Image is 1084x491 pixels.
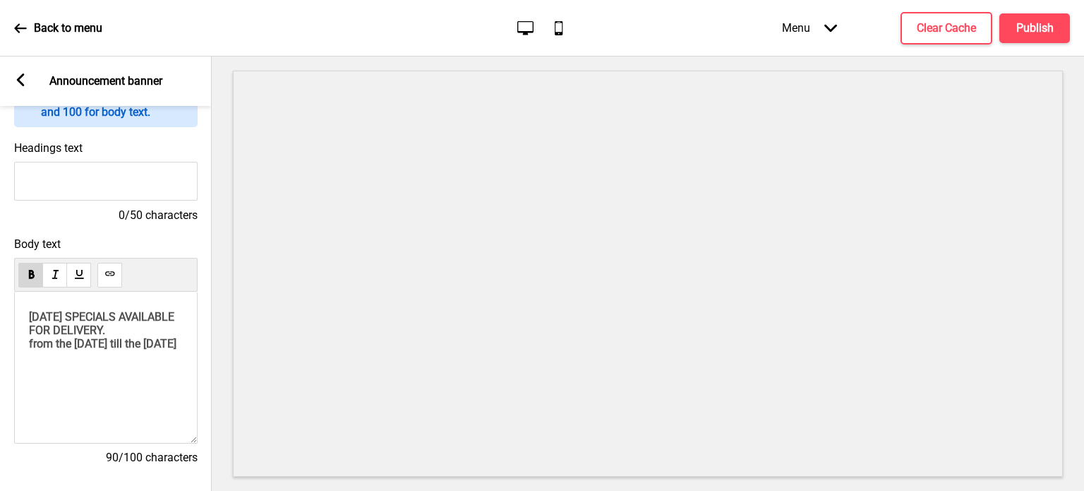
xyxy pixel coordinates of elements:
[768,7,851,49] div: Menu
[34,20,102,36] p: Back to menu
[42,263,67,288] button: italic
[97,263,122,288] button: link
[917,20,976,36] h4: Clear Cache
[49,73,162,89] p: Announcement banner
[29,310,177,350] span: [DATE] SPECIALS AVAILABLE FOR DELIVERY. from the [DATE] till the [DATE]
[106,451,198,464] span: 90/100 characters
[999,13,1070,43] button: Publish
[14,141,83,155] label: Headings text
[66,263,91,288] button: underline
[901,12,992,45] button: Clear Cache
[1016,20,1054,36] h4: Publish
[14,237,198,251] span: Body text
[18,263,43,288] button: bold
[14,9,102,47] a: Back to menu
[14,208,198,223] h4: 0/50 characters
